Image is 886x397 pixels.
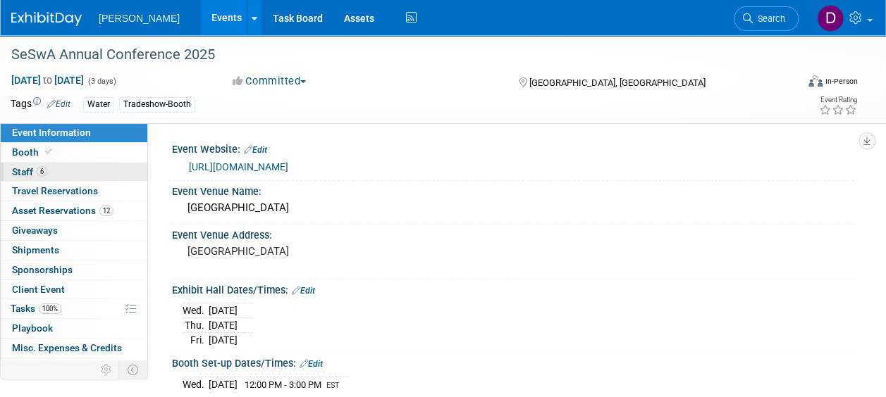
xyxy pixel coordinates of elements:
span: 6 [37,166,47,177]
div: Event Format [734,73,858,94]
span: 12:00 PM - 3:00 PM [245,379,321,390]
img: ExhibitDay [11,12,82,26]
span: [DATE] [DATE] [11,74,85,87]
td: Personalize Event Tab Strip [94,360,119,379]
span: EST [326,381,340,390]
a: Tasks100% [1,299,147,318]
span: Travel Reservations [12,185,98,196]
a: Edit [300,359,323,369]
td: [DATE] [209,303,238,318]
span: Tasks [11,303,61,314]
div: Event Venue Name: [172,181,858,198]
span: Shipments [12,244,59,256]
a: Search [734,6,799,31]
span: Search [753,13,785,24]
div: Event Rating [819,96,857,103]
a: Booth [1,143,147,162]
td: Wed. [183,377,209,391]
td: [DATE] [209,377,238,391]
span: Giveaways [12,225,58,236]
img: Format-Inperson.png [808,75,823,87]
td: Thu. [183,318,209,333]
div: Exhibit Hall Dates/Times: [172,279,858,298]
span: 100% [39,303,61,314]
span: 12 [99,206,113,216]
i: Booth reservation complete [45,148,52,156]
a: Edit [244,145,267,155]
td: Fri. [183,333,209,348]
a: Edit [47,99,70,109]
span: Client Event [12,284,65,295]
img: Dakota Alt [817,5,844,32]
span: Misc. Expenses & Credits [12,342,122,353]
div: Water [83,97,114,112]
a: Staff6 [1,163,147,182]
span: (3 days) [87,77,116,86]
span: [PERSON_NAME] [99,13,180,24]
a: Giveaways [1,221,147,240]
span: Asset Reservations [12,205,113,216]
a: Edit [292,286,315,296]
span: Booth [12,146,55,158]
span: Playbook [12,322,53,334]
a: [URL][DOMAIN_NAME] [189,161,288,172]
button: Committed [228,74,312,89]
div: Tradeshow-Booth [119,97,195,112]
div: Event Website: [172,139,858,157]
a: Asset Reservations12 [1,201,147,220]
span: Staff [12,166,47,177]
span: [GEOGRAPHIC_DATA], [GEOGRAPHIC_DATA] [529,77,706,88]
td: [DATE] [209,318,238,333]
td: [DATE] [209,333,238,348]
div: In-Person [825,76,858,87]
div: [GEOGRAPHIC_DATA] [183,197,847,219]
div: Booth Set-up Dates/Times: [172,353,858,371]
span: Event Information [12,127,91,138]
a: Playbook [1,319,147,338]
td: Tags [11,96,70,113]
a: Event Information [1,123,147,142]
span: to [41,75,54,86]
a: Travel Reservations [1,182,147,201]
a: Sponsorships [1,260,147,279]
div: SeSwA Annual Conference 2025 [6,42,785,68]
pre: [GEOGRAPHIC_DATA] [187,245,442,258]
span: Sponsorships [12,264,73,275]
td: Wed. [183,303,209,318]
a: Client Event [1,280,147,299]
td: Toggle Event Tabs [119,360,148,379]
div: Event Venue Address: [172,225,858,242]
a: Misc. Expenses & Credits [1,339,147,358]
a: Shipments [1,241,147,260]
